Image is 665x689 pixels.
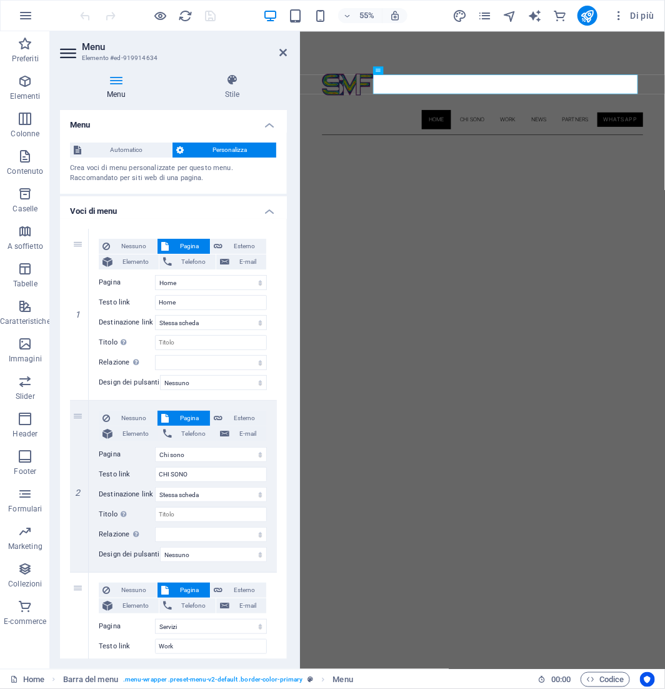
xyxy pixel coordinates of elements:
[389,10,401,21] i: Quando ridimensioni, regola automaticamente il livello di zoom in modo che corrisponda al disposi...
[155,335,267,350] input: Titolo
[116,426,155,441] span: Elemento
[178,8,193,23] button: reload
[11,129,39,139] p: Colonne
[4,616,46,626] p: E-commerce
[99,487,155,502] label: Destinazione link
[99,447,155,462] label: Pagina
[157,583,209,598] button: Pagina
[216,426,266,441] button: E-mail
[70,143,172,158] button: Automatico
[12,54,39,64] p: Preferiti
[307,676,313,683] i: Questo elemento è un preset personalizzabile
[99,254,159,269] button: Elemento
[99,619,155,634] label: Pagina
[13,279,37,289] p: Tabelle
[99,275,155,290] label: Pagina
[211,411,266,426] button: Esterno
[227,239,262,254] span: Esterno
[99,295,155,310] label: Testo link
[82,53,262,64] h3: Elemento #ed-919914634
[211,583,266,598] button: Esterno
[69,309,87,319] em: 1
[60,110,287,133] h4: Menu
[172,583,206,598] span: Pagina
[233,598,262,613] span: E-mail
[477,8,492,23] button: pages
[153,8,168,23] button: Clicca qui per lasciare la modalità di anteprima e continuare la modifica
[8,541,42,551] p: Marketing
[10,91,40,101] p: Elementi
[8,504,42,514] p: Formulari
[16,391,35,401] p: Slider
[172,239,206,254] span: Pagina
[551,672,571,687] span: 00 00
[216,598,266,613] button: E-mail
[338,8,382,23] button: 55%
[99,239,157,254] button: Nessuno
[233,254,262,269] span: E-mail
[69,488,87,498] em: 2
[528,9,542,23] i: AI Writer
[99,659,155,674] label: Destinazione link
[116,254,155,269] span: Elemento
[227,411,262,426] span: Esterno
[553,9,567,23] i: E-commerce
[99,355,155,370] label: Relazione
[176,254,212,269] span: Telefono
[99,527,155,542] label: Relazione
[155,467,267,482] input: Testo link...
[70,163,277,184] div: Crea voci di menu personalizzate per questo menu. Raccomandato per siti web di una pagina.
[538,672,571,687] h6: Tempo sessione
[99,507,155,522] label: Titolo
[157,411,209,426] button: Pagina
[172,143,276,158] button: Personalizza
[503,9,517,23] i: Navigatore
[157,239,209,254] button: Pagina
[216,254,266,269] button: E-mail
[99,411,157,426] button: Nessuno
[560,675,562,684] span: :
[123,672,302,687] span: . menu-wrapper .preset-menu-v2-default .border-color-primary
[60,74,178,100] h4: Menu
[211,239,266,254] button: Esterno
[607,6,659,26] button: Di più
[227,583,262,598] span: Esterno
[452,8,467,23] button: design
[8,579,42,589] p: Collezioni
[155,639,267,654] input: Testo link...
[179,9,193,23] i: Ricarica la pagina
[159,254,216,269] button: Telefono
[333,672,353,687] span: Fai clic per selezionare. Doppio clic per modificare
[527,8,542,23] button: text_generator
[159,426,216,441] button: Telefono
[502,8,517,23] button: navigator
[178,74,287,100] h4: Stile
[60,196,287,219] h4: Voci di menu
[612,9,654,22] span: Di più
[176,598,212,613] span: Telefono
[159,598,216,613] button: Telefono
[7,166,43,176] p: Contenuto
[357,8,377,23] h6: 55%
[99,547,160,562] label: Design dei pulsanti
[10,672,44,687] a: Fai clic per annullare la selezione. Doppio clic per aprire le pagine
[187,143,272,158] span: Personalizza
[14,466,37,476] p: Footer
[586,672,624,687] span: Codice
[9,354,42,364] p: Immagini
[581,9,595,23] i: Pubblica
[581,672,630,687] button: Codice
[82,41,287,53] h2: Menu
[99,375,160,390] label: Design dei pulsanti
[176,426,212,441] span: Telefono
[99,583,157,598] button: Nessuno
[114,239,153,254] span: Nessuno
[99,467,155,482] label: Testo link
[640,672,655,687] button: Usercentrics
[63,672,353,687] nav: breadcrumb
[233,426,262,441] span: E-mail
[99,335,155,350] label: Titolo
[114,583,153,598] span: Nessuno
[99,315,155,330] label: Destinazione link
[85,143,168,158] span: Automatico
